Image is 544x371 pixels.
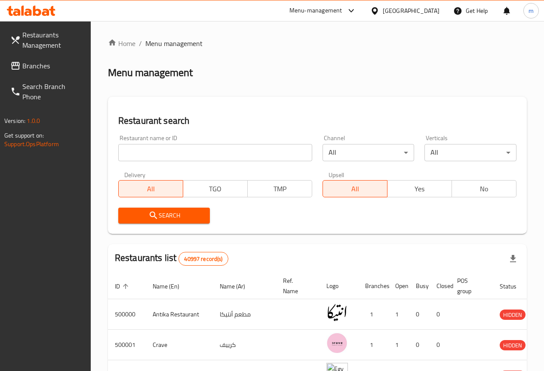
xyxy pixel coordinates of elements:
span: Name (En) [153,281,191,291]
div: [GEOGRAPHIC_DATA] [383,6,440,15]
a: Home [108,38,135,49]
span: TMP [251,183,309,195]
span: Search [125,210,203,221]
input: Search for restaurant name or ID.. [118,144,312,161]
th: Branches [358,273,388,299]
td: 0 [409,299,430,330]
span: m [529,6,534,15]
label: Upsell [329,172,344,178]
span: Search Branch Phone [22,81,84,102]
th: Open [388,273,409,299]
span: Ref. Name [283,276,309,296]
span: Get support on: [4,130,44,141]
td: 1 [388,330,409,360]
button: Search [118,208,210,224]
span: ID [115,281,131,291]
div: Export file [503,248,523,269]
td: 0 [409,330,430,360]
td: كرييف [213,330,276,360]
div: Total records count [178,252,228,266]
td: 0 [430,299,450,330]
td: 1 [388,299,409,330]
td: 0 [430,330,450,360]
button: TGO [183,180,248,197]
td: مطعم أنتيكا [213,299,276,330]
td: 500001 [108,330,146,360]
a: Restaurants Management [3,25,91,55]
img: Crave [326,332,348,354]
span: TGO [187,183,244,195]
div: All [424,144,516,161]
td: Antika Restaurant [146,299,213,330]
span: All [326,183,384,195]
li: / [139,38,142,49]
span: HIDDEN [500,340,526,350]
span: HIDDEN [500,310,526,320]
a: Branches [3,55,91,76]
nav: breadcrumb [108,38,527,49]
button: All [323,180,387,197]
h2: Menu management [108,66,193,80]
a: Search Branch Phone [3,76,91,107]
div: Menu-management [289,6,342,16]
th: Closed [430,273,450,299]
span: Version: [4,115,25,126]
td: 1 [358,330,388,360]
span: 40997 record(s) [179,255,227,263]
label: Delivery [124,172,146,178]
h2: Restaurants list [115,251,228,266]
th: Logo [320,273,358,299]
div: All [323,144,415,161]
button: No [452,180,516,197]
button: All [118,180,183,197]
span: Yes [391,183,449,195]
span: All [122,183,180,195]
span: No [455,183,513,195]
td: 500000 [108,299,146,330]
span: Status [500,281,528,291]
span: Branches [22,61,84,71]
span: Restaurants Management [22,30,84,50]
a: Support.OpsPlatform [4,138,59,150]
span: POS group [457,276,483,296]
span: Menu management [145,38,203,49]
img: Antika Restaurant [326,302,348,323]
div: HIDDEN [500,310,526,320]
th: Busy [409,273,430,299]
button: Yes [387,180,452,197]
td: 1 [358,299,388,330]
span: 1.0.0 [27,115,40,126]
td: Crave [146,330,213,360]
h2: Restaurant search [118,114,516,127]
button: TMP [247,180,312,197]
span: Name (Ar) [220,281,256,291]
